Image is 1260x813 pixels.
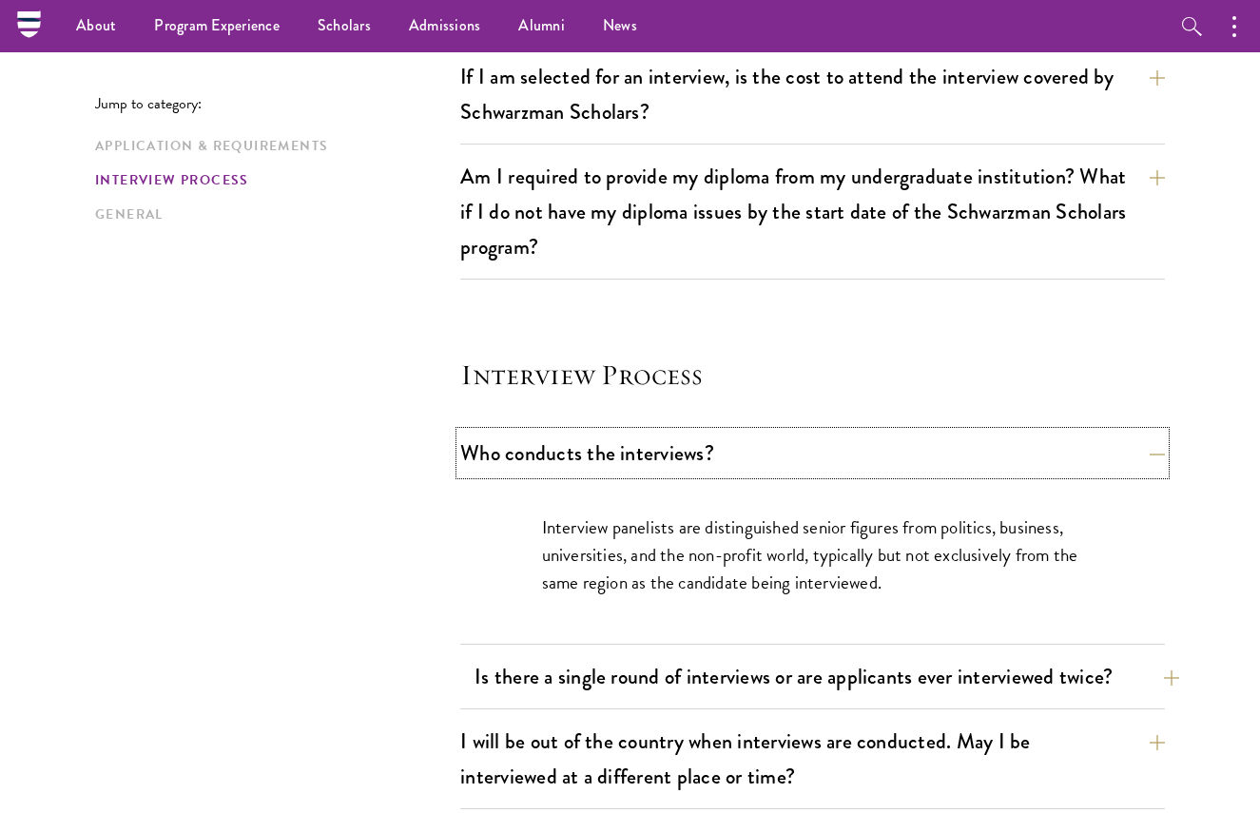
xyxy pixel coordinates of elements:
button: Am I required to provide my diploma from my undergraduate institution? What if I do not have my d... [460,155,1165,268]
a: General [95,204,449,224]
p: Interview panelists are distinguished senior figures from politics, business, universities, and t... [542,513,1084,596]
a: Application & Requirements [95,136,449,156]
button: Is there a single round of interviews or are applicants ever interviewed twice? [475,655,1179,698]
button: Who conducts the interviews? [460,432,1165,474]
button: I will be out of the country when interviews are conducted. May I be interviewed at a different p... [460,720,1165,798]
p: Jump to category: [95,95,460,112]
button: If I am selected for an interview, is the cost to attend the interview covered by Schwarzman Scho... [460,55,1165,133]
a: Interview Process [95,170,449,190]
h4: Interview Process [460,356,1165,394]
